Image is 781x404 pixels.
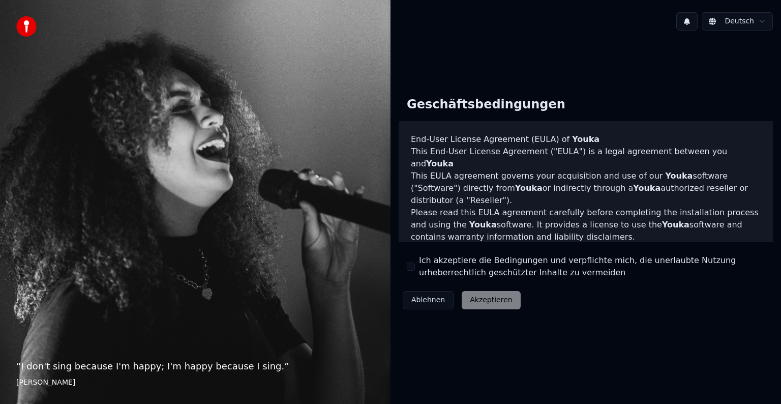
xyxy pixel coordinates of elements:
label: Ich akzeptiere die Bedingungen und verpflichte mich, die unerlaubte Nutzung urheberrechtlich gesc... [419,254,765,279]
span: Youka [662,220,689,229]
p: Please read this EULA agreement carefully before completing the installation process and using th... [411,207,761,243]
p: This End-User License Agreement ("EULA") is a legal agreement between you and [411,146,761,170]
span: Youka [515,183,543,193]
h3: End-User License Agreement (EULA) of [411,133,761,146]
div: Geschäftsbedingungen [399,89,574,121]
span: Youka [633,183,660,193]
span: Youka [665,171,693,181]
p: This EULA agreement governs your acquisition and use of our software ("Software") directly from o... [411,170,761,207]
footer: [PERSON_NAME] [16,378,374,388]
button: Ablehnen [403,291,454,309]
span: Youka [426,159,454,168]
p: “ I don't sing because I'm happy; I'm happy because I sing. ” [16,359,374,373]
span: Youka [572,134,599,144]
span: Youka [469,220,497,229]
img: youka [16,16,37,37]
